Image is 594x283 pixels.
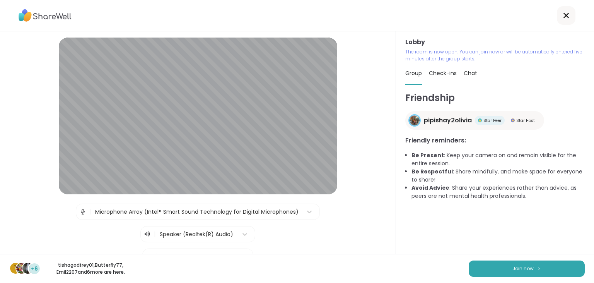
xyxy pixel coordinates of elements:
a: pipishay2oliviapipishay2oliviaStar PeerStar PeerStar HostStar Host [405,111,544,130]
img: Butterfly77 [16,263,27,274]
img: ShareWell Logo [19,7,72,24]
span: +6 [31,265,38,273]
b: Avoid Advice [411,184,449,192]
img: Emil2207 [22,263,33,274]
li: : Share your experiences rather than advice, as peers are not mental health professionals. [411,184,585,200]
span: Join now [512,265,534,272]
b: Be Respectful [411,168,453,175]
span: | [156,249,158,264]
button: Join now [469,261,585,277]
img: ShareWell Logomark [537,266,541,271]
h1: Friendship [405,91,585,105]
li: : Keep your camera on and remain visible for the entire session. [411,151,585,168]
img: Camera [146,249,153,264]
div: Microphone Array (Intel® Smart Sound Technology for Digital Microphones) [95,208,299,216]
span: Check-ins [429,69,457,77]
span: Group [405,69,422,77]
img: Microphone [79,204,86,220]
h3: Friendly reminders: [405,136,585,145]
span: | [154,230,156,239]
img: Star Peer [478,118,482,122]
div: HP True Vision HD Camera [162,253,232,261]
p: The room is now open. You can join now or will be automatically entered five minutes after the gr... [405,48,585,62]
img: Star Host [511,118,515,122]
span: Star Host [516,118,535,123]
h3: Lobby [405,38,585,47]
span: pipishay2olivia [424,116,472,125]
span: Chat [464,69,477,77]
span: Star Peer [483,118,502,123]
img: pipishay2olivia [410,115,420,125]
b: Be Present [411,151,444,159]
span: t [14,263,17,273]
li: : Share mindfully, and make space for everyone to share! [411,168,585,184]
span: | [89,204,91,220]
p: tishagodfrey01 , Butterfly77 , Emil2207 and 6 more are here. [47,262,134,276]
